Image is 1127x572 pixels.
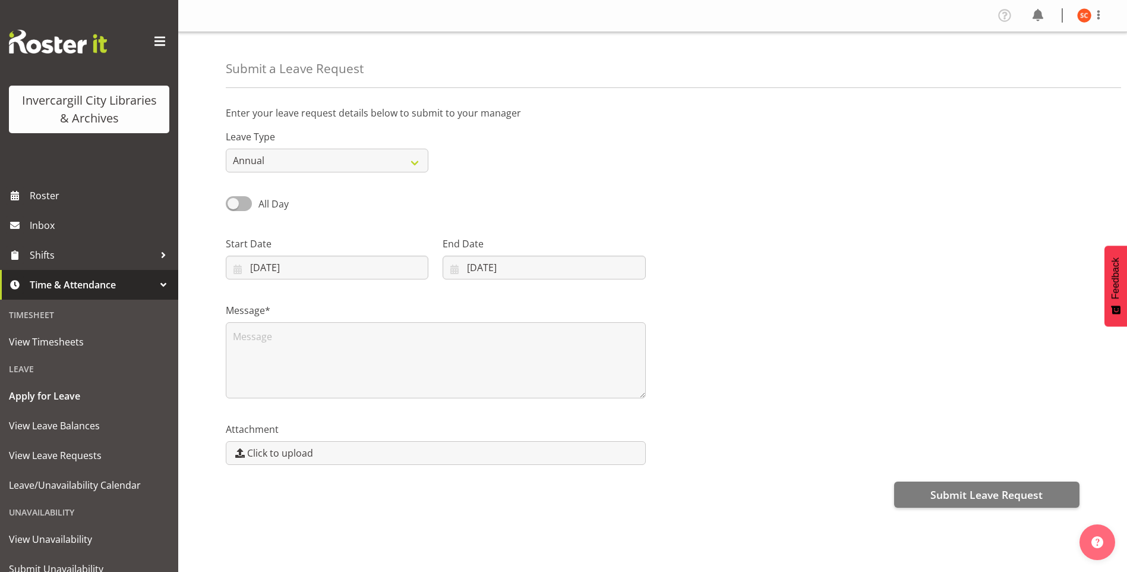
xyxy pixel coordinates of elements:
span: Leave/Unavailability Calendar [9,476,169,494]
button: Feedback - Show survey [1104,246,1127,326]
input: Click to select... [226,256,428,279]
span: Apply for Leave [9,387,169,405]
span: View Leave Requests [9,447,169,464]
label: End Date [443,237,645,251]
span: Shifts [30,246,154,264]
img: help-xxl-2.png [1091,536,1103,548]
a: View Leave Balances [3,411,175,441]
a: Apply for Leave [3,381,175,411]
span: Time & Attendance [30,276,154,294]
div: Unavailability [3,500,175,524]
span: Roster [30,187,172,205]
img: serena-casey11690.jpg [1077,8,1091,23]
div: Invercargill City Libraries & Archives [21,92,157,127]
label: Leave Type [226,130,428,144]
span: View Unavailability [9,530,169,548]
div: Timesheet [3,303,175,327]
a: View Unavailability [3,524,175,554]
span: Submit Leave Request [930,487,1043,502]
span: Inbox [30,216,172,234]
label: Start Date [226,237,428,251]
button: Submit Leave Request [894,482,1079,508]
a: View Timesheets [3,327,175,357]
div: Leave [3,357,175,381]
span: Feedback [1110,257,1121,299]
p: Enter your leave request details below to submit to your manager [226,106,1079,120]
label: Message* [226,303,646,318]
a: Leave/Unavailability Calendar [3,470,175,500]
label: Attachment [226,422,646,436]
span: All Day [258,197,289,210]
img: Rosterit website logo [9,30,107,54]
span: View Timesheets [9,333,169,351]
a: View Leave Requests [3,441,175,470]
span: Click to upload [247,446,313,460]
span: View Leave Balances [9,417,169,435]
h4: Submit a Leave Request [226,62,364,76]
input: Click to select... [443,256,645,279]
